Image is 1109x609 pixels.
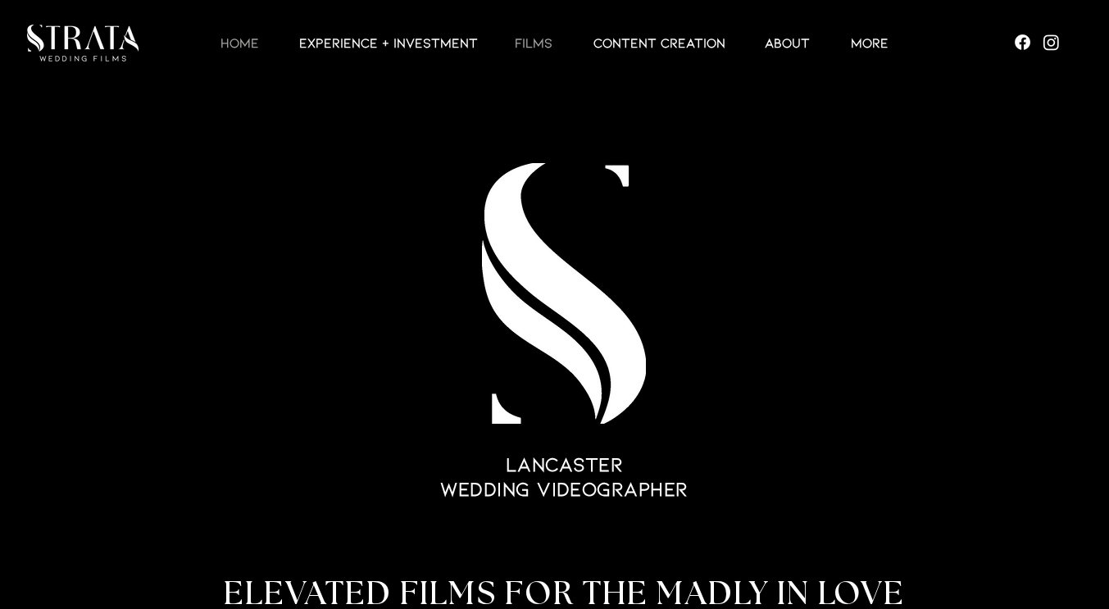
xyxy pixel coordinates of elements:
[507,33,561,52] p: Films
[27,25,139,61] img: LUX STRATA TEST_edited.png
[279,33,494,52] a: EXPERIENCE + INVESTMENT
[1012,32,1061,52] ul: Social Bar
[200,33,279,52] a: HOME
[744,33,830,52] a: ABOUT
[843,33,897,52] p: More
[212,33,267,52] p: HOME
[585,33,734,52] p: CONTENT CREATION
[440,452,689,500] span: LANCASTER WEDDING VIDEOGRAPHER
[494,33,573,52] a: Films
[156,33,953,52] nav: Site
[291,33,486,52] p: EXPERIENCE + INVESTMENT
[757,33,818,52] p: ABOUT
[482,163,646,424] img: LUX S TEST_edited.png
[573,33,744,52] a: CONTENT CREATION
